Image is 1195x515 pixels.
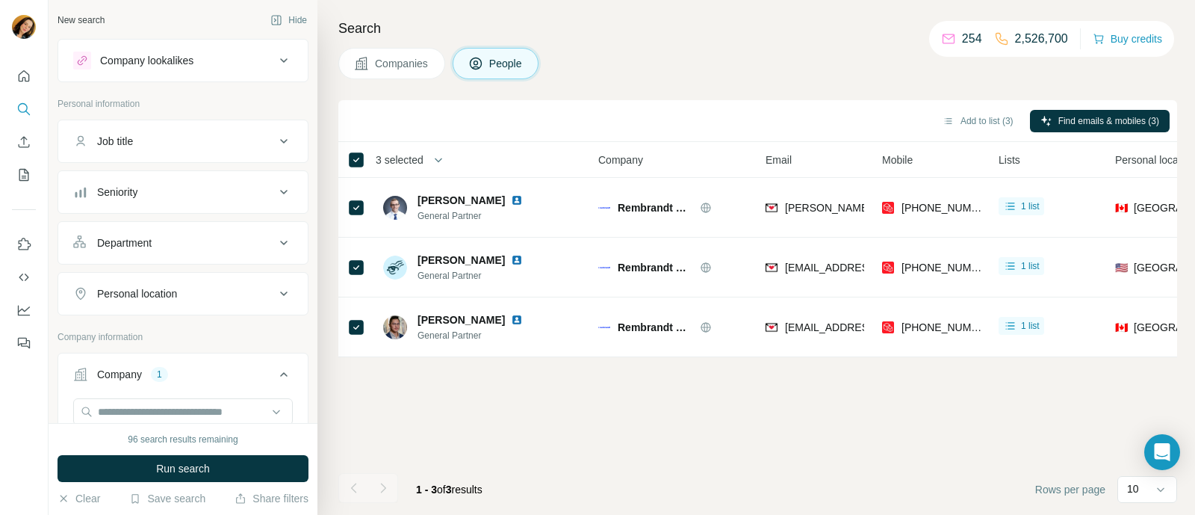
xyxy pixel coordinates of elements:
span: 1 list [1021,200,1040,213]
div: Open Intercom Messenger [1144,434,1180,470]
div: Department [97,235,152,250]
button: Enrich CSV [12,129,36,155]
img: Logo of Rembrandt Capital [598,267,610,268]
img: LinkedIn logo [511,194,523,206]
span: Lists [999,152,1020,167]
p: 10 [1127,481,1139,496]
span: [PERSON_NAME][EMAIL_ADDRESS][DOMAIN_NAME] [785,202,1048,214]
img: provider findymail logo [766,260,777,275]
span: 🇺🇸 [1115,260,1128,275]
span: [PHONE_NUMBER] [901,321,996,333]
span: [PERSON_NAME] [418,253,505,268]
span: 3 [446,484,452,496]
span: Companies [375,56,429,71]
span: Rembrandt Capital [618,260,692,275]
div: Company lookalikes [100,53,193,68]
span: Email [766,152,792,167]
button: Search [12,96,36,123]
button: Use Surfe on LinkedIn [12,231,36,258]
span: Run search [156,461,210,476]
span: 1 list [1021,259,1040,273]
button: Use Surfe API [12,264,36,291]
span: [EMAIL_ADDRESS][DOMAIN_NAME] [785,262,962,274]
button: My lists [12,161,36,188]
button: Add to list (3) [932,110,1024,132]
span: of [437,484,446,496]
img: provider findymail logo [766,320,777,335]
button: Dashboard [12,297,36,324]
img: Avatar [383,315,407,339]
img: provider findymail logo [766,200,777,215]
img: provider prospeo logo [882,320,894,335]
span: People [489,56,524,71]
h4: Search [338,18,1177,39]
p: 2,526,700 [1015,30,1068,48]
span: results [416,484,482,496]
div: Seniority [97,185,137,200]
img: Logo of Rembrandt Capital [598,207,610,209]
span: Mobile [882,152,913,167]
span: Rembrandt Capital [618,320,692,335]
span: General Partner [418,209,541,223]
span: [PERSON_NAME] [418,312,505,327]
span: 🇨🇦 [1115,320,1128,335]
button: Feedback [12,330,36,357]
span: 1 - 3 [416,484,437,496]
button: Seniority [58,174,308,210]
img: Logo of Rembrandt Capital [598,327,610,328]
button: Personal location [58,276,308,312]
button: Hide [260,9,317,31]
span: General Partner [418,329,541,342]
button: Run search [58,455,308,482]
img: provider prospeo logo [882,200,894,215]
div: 1 [151,368,168,381]
div: Job title [97,134,133,149]
span: Rows per page [1035,482,1105,497]
button: Find emails & mobiles (3) [1030,110,1170,132]
button: Share filters [235,491,308,506]
button: Company lookalikes [58,43,308,78]
button: Quick start [12,63,36,90]
span: Find emails & mobiles (3) [1058,114,1159,128]
span: [EMAIL_ADDRESS][DOMAIN_NAME] [785,321,962,333]
span: [PERSON_NAME] [418,193,505,208]
img: Avatar [383,256,407,280]
div: Personal location [97,286,177,301]
p: Personal information [58,97,308,111]
span: Company [598,152,643,167]
button: Clear [58,491,100,506]
button: Save search [129,491,205,506]
img: Avatar [383,196,407,220]
span: 1 list [1021,319,1040,333]
img: provider prospeo logo [882,260,894,275]
span: Rembrandt Capital [618,200,692,215]
img: Avatar [12,15,36,39]
button: Job title [58,123,308,159]
span: General Partner [418,269,541,283]
p: 254 [962,30,982,48]
img: LinkedIn logo [511,254,523,266]
div: 96 search results remaining [128,433,238,446]
button: Company1 [58,357,308,398]
img: LinkedIn logo [511,314,523,326]
div: New search [58,13,105,27]
span: 3 selected [376,152,423,167]
p: Company information [58,330,308,344]
span: [PHONE_NUMBER] [901,262,996,274]
span: Personal location [1115,152,1195,167]
button: Department [58,225,308,261]
span: 🇨🇦 [1115,200,1128,215]
div: Company [97,367,142,382]
span: [PHONE_NUMBER] [901,202,996,214]
button: Buy credits [1093,28,1162,49]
